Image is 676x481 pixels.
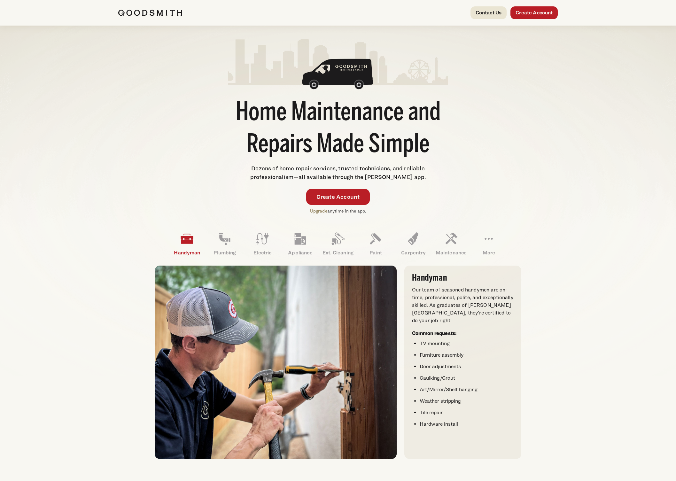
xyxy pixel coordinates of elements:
[412,286,514,324] p: Our team of seasoned handymen are on-time, professional, polite, and exceptionally skilled. As gr...
[420,409,514,416] li: Tile repair
[420,340,514,347] li: TV mounting
[244,249,281,257] p: Electric
[412,330,457,336] strong: Common requests:
[250,165,426,180] span: Dozens of home repair services, trusted technicians, and reliable professionalism—all available t...
[470,249,508,257] p: More
[310,208,327,213] a: Upgrade
[357,249,394,257] p: Paint
[118,10,182,16] img: Goodsmith
[510,6,558,19] a: Create Account
[420,363,514,370] li: Door adjustments
[420,351,514,359] li: Furniture assembly
[168,227,206,260] a: Handyman
[432,227,470,260] a: Maintenance
[470,227,508,260] a: More
[420,374,514,382] li: Caulking/Grout
[319,227,357,260] a: Ext. Cleaning
[412,273,514,282] h3: Handyman
[394,227,432,260] a: Carpentry
[228,97,448,161] h1: Home Maintenance and Repairs Made Simple
[244,227,281,260] a: Electric
[281,249,319,257] p: Appliance
[394,249,432,257] p: Carpentry
[432,249,470,257] p: Maintenance
[420,386,514,393] li: Art/Mirror/Shelf hanging
[470,6,507,19] a: Contact Us
[155,266,396,459] img: A handyman in a cap and polo shirt using a hammer to work on a door frame.
[281,227,319,260] a: Appliance
[319,249,357,257] p: Ext. Cleaning
[357,227,394,260] a: Paint
[420,397,514,405] li: Weather stripping
[306,189,370,205] a: Create Account
[310,207,366,215] p: anytime in the app.
[206,249,244,257] p: Plumbing
[206,227,244,260] a: Plumbing
[168,249,206,257] p: Handyman
[420,420,514,428] li: Hardware install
